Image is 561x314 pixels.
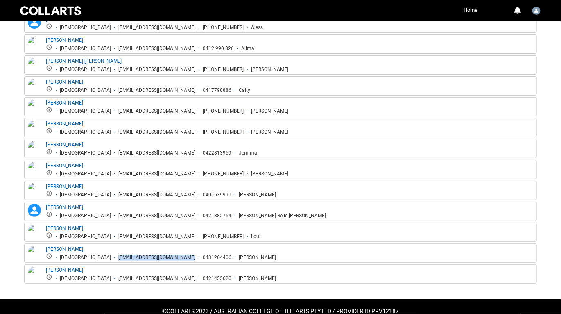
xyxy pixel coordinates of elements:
[28,266,41,284] img: Rachel Trafford
[532,7,541,15] img: Stu.Mannion
[46,79,83,85] a: [PERSON_NAME]
[251,171,288,177] div: [PERSON_NAME]
[241,46,254,52] div: Alima
[60,129,111,135] div: [DEMOGRAPHIC_DATA]
[60,108,111,114] div: [DEMOGRAPHIC_DATA]
[28,162,41,186] img: Kiana Hurley-Edwards
[203,46,234,52] div: 0412 990 826
[60,25,111,31] div: [DEMOGRAPHIC_DATA]
[60,192,111,198] div: [DEMOGRAPHIC_DATA]
[251,66,288,73] div: [PERSON_NAME]
[118,171,195,177] div: [EMAIL_ADDRESS][DOMAIN_NAME]
[28,16,41,29] lightning-icon: Alessandro De Francesco
[46,246,83,252] a: [PERSON_NAME]
[46,100,83,106] a: [PERSON_NAME]
[118,129,195,135] div: [EMAIL_ADDRESS][DOMAIN_NAME]
[28,246,41,264] img: Monique Jones
[203,150,231,156] div: 0422813959
[28,78,41,96] img: Caitlin Fuller
[60,87,111,93] div: [DEMOGRAPHIC_DATA]
[118,150,195,156] div: [EMAIL_ADDRESS][DOMAIN_NAME]
[60,46,111,52] div: [DEMOGRAPHIC_DATA]
[239,275,276,282] div: [PERSON_NAME]
[239,213,326,219] div: [PERSON_NAME]-Belle [PERSON_NAME]
[46,267,83,273] a: [PERSON_NAME]
[46,225,83,231] a: [PERSON_NAME]
[46,37,83,43] a: [PERSON_NAME]
[28,141,41,159] img: Jemima McGrath
[46,163,83,168] a: [PERSON_NAME]
[530,3,543,16] button: User Profile Stu.Mannion
[239,255,276,261] div: [PERSON_NAME]
[28,99,41,117] img: Ethan Litkowski
[60,255,111,261] div: [DEMOGRAPHIC_DATA]
[203,213,231,219] div: 0421882754
[28,36,41,55] img: Alima Toure
[118,25,195,31] div: [EMAIL_ADDRESS][DOMAIN_NAME]
[203,87,231,93] div: 0417798886
[118,66,195,73] div: [EMAIL_ADDRESS][DOMAIN_NAME]
[60,171,111,177] div: [DEMOGRAPHIC_DATA]
[28,225,41,243] img: Louisiane Ingabire
[60,66,111,73] div: [DEMOGRAPHIC_DATA]
[28,183,41,201] img: Laura Garry
[203,66,244,73] div: [PHONE_NUMBER]
[203,129,244,135] div: [PHONE_NUMBER]
[251,129,288,135] div: [PERSON_NAME]
[46,58,122,64] a: [PERSON_NAME] [PERSON_NAME]
[461,4,480,16] a: Home
[60,150,111,156] div: [DEMOGRAPHIC_DATA]
[203,171,244,177] div: [PHONE_NUMBER]
[46,142,83,148] a: [PERSON_NAME]
[239,87,250,93] div: Caity
[46,121,83,127] a: [PERSON_NAME]
[239,192,276,198] div: [PERSON_NAME]
[118,234,195,240] div: [EMAIL_ADDRESS][DOMAIN_NAME]
[203,25,244,31] div: [PHONE_NUMBER]
[118,87,195,93] div: [EMAIL_ADDRESS][DOMAIN_NAME]
[251,234,260,240] div: Loui
[118,108,195,114] div: [EMAIL_ADDRESS][DOMAIN_NAME]
[28,120,41,138] img: James Hutchins
[118,213,195,219] div: [EMAIL_ADDRESS][DOMAIN_NAME]
[118,255,195,261] div: [EMAIL_ADDRESS][DOMAIN_NAME]
[60,213,111,219] div: [DEMOGRAPHIC_DATA]
[239,150,257,156] div: Jemima
[28,57,41,75] img: Alisha Ahmet
[60,275,111,282] div: [DEMOGRAPHIC_DATA]
[203,234,244,240] div: [PHONE_NUMBER]
[60,234,111,240] div: [DEMOGRAPHIC_DATA]
[46,205,83,210] a: [PERSON_NAME]
[203,108,244,114] div: [PHONE_NUMBER]
[118,192,195,198] div: [EMAIL_ADDRESS][DOMAIN_NAME]
[203,275,231,282] div: 0421455620
[251,25,263,31] div: Aless
[28,204,41,217] lightning-icon: Lili-Belle Ross-Gilder
[251,108,288,114] div: [PERSON_NAME]
[203,192,231,198] div: 0401539991
[118,46,195,52] div: [EMAIL_ADDRESS][DOMAIN_NAME]
[203,255,231,261] div: 0431264406
[118,275,195,282] div: [EMAIL_ADDRESS][DOMAIN_NAME]
[46,16,83,22] a: [PERSON_NAME]
[46,184,83,189] a: [PERSON_NAME]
